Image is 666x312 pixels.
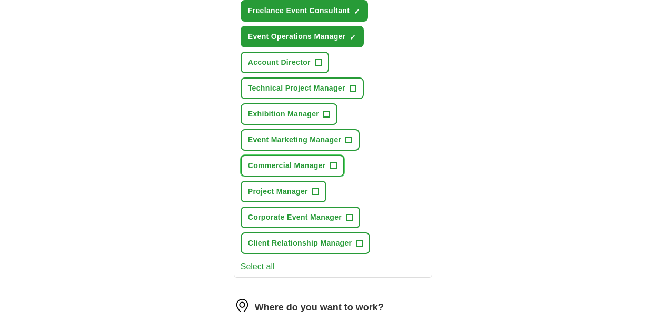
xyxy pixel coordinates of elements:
button: Account Director [241,52,329,73]
span: Event Operations Manager [248,31,346,42]
span: Commercial Manager [248,160,326,171]
span: Corporate Event Manager [248,212,342,223]
button: Project Manager [241,181,326,202]
button: Client Relationship Manager [241,232,371,254]
span: ✓ [354,7,360,16]
span: Technical Project Manager [248,83,345,94]
span: Freelance Event Consultant [248,5,350,16]
button: Event Marketing Manager [241,129,360,151]
button: Technical Project Manager [241,77,364,99]
button: Select all [241,260,275,273]
span: Exhibition Manager [248,109,319,120]
span: Project Manager [248,186,308,197]
span: Account Director [248,57,311,68]
span: Event Marketing Manager [248,134,342,145]
button: Commercial Manager [241,155,344,177]
button: Corporate Event Manager [241,207,360,228]
span: Client Relationship Manager [248,238,352,249]
span: ✓ [350,33,356,42]
button: Event Operations Manager✓ [241,26,364,47]
button: Exhibition Manager [241,103,337,125]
